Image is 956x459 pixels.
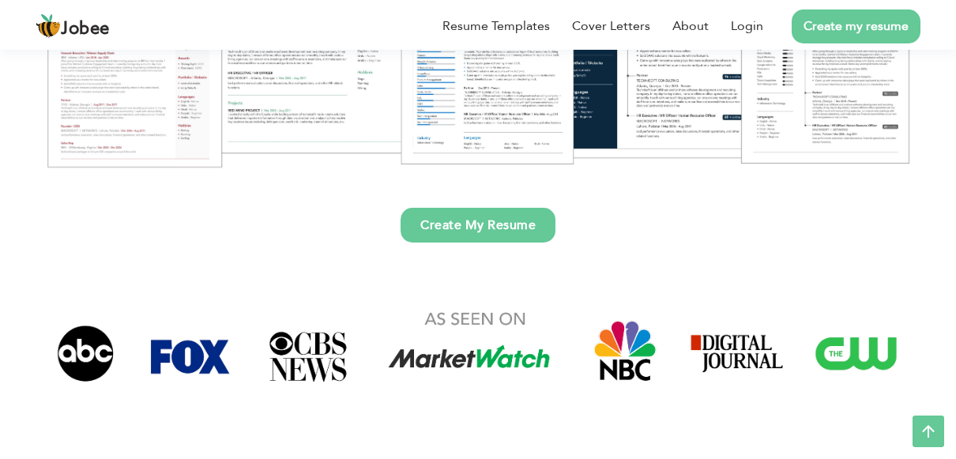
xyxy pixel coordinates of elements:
span: Jobee [61,21,110,38]
img: jobee.io [36,13,61,39]
a: Resume Templates [442,17,550,36]
a: Jobee [36,13,110,39]
a: Create my resume [792,9,920,43]
a: Create My Resume [401,208,555,243]
a: About [672,17,709,36]
a: Cover Letters [572,17,650,36]
a: Login [731,17,763,36]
